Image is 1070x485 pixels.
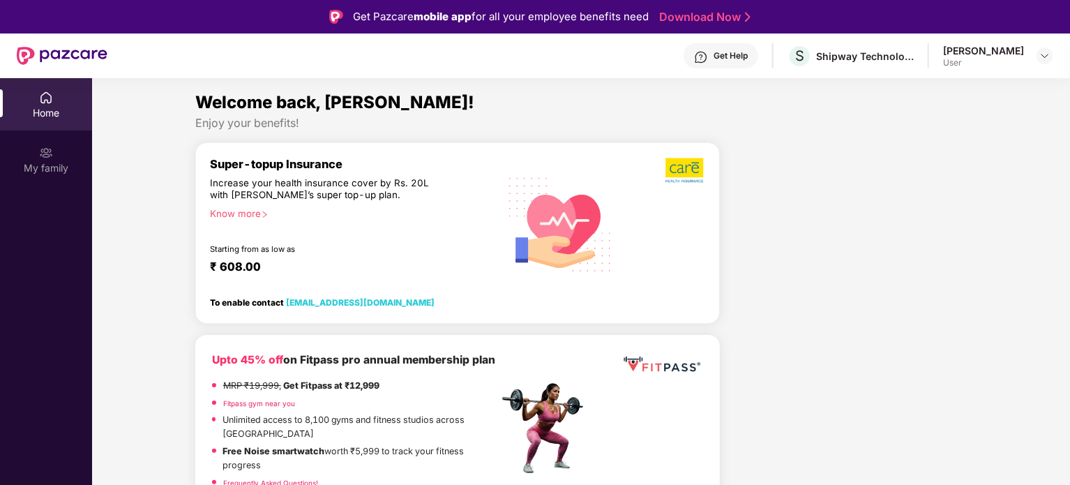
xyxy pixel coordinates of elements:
div: Shipway Technology Pvt. Ltd [816,50,914,63]
div: Increase your health insurance cover by Rs. 20L with [PERSON_NAME]’s super top-up plan. [210,177,439,202]
p: Unlimited access to 8,100 gyms and fitness studios across [GEOGRAPHIC_DATA] [223,413,499,441]
span: S [795,47,804,64]
img: New Pazcare Logo [17,47,107,65]
div: Know more [210,208,490,218]
div: Super-topup Insurance [210,157,499,171]
div: Starting from as low as [210,244,439,254]
img: Stroke [745,10,751,24]
p: worth ₹5,999 to track your fitness progress [223,445,499,472]
b: Upto 45% off [212,353,283,366]
img: b5dec4f62d2307b9de63beb79f102df3.png [665,157,705,184]
strong: Get Fitpass at ₹12,999 [283,380,379,391]
div: [PERSON_NAME] [943,44,1024,57]
div: User [943,57,1024,68]
img: svg+xml;base64,PHN2ZyB4bWxucz0iaHR0cDovL3d3dy53My5vcmcvMjAwMC9zdmciIHhtbG5zOnhsaW5rPSJodHRwOi8vd3... [499,161,623,287]
div: Get Pazcare for all your employee benefits need [353,8,649,25]
img: svg+xml;base64,PHN2ZyBpZD0iSGVscC0zMngzMiIgeG1sbnM9Imh0dHA6Ly93d3cudzMub3JnLzIwMDAvc3ZnIiB3aWR0aD... [694,50,708,64]
strong: Free Noise smartwatch [223,446,325,456]
img: Logo [329,10,343,24]
img: svg+xml;base64,PHN2ZyBpZD0iRHJvcGRvd24tMzJ4MzIiIHhtbG5zPSJodHRwOi8vd3d3LnczLm9yZy8yMDAwL3N2ZyIgd2... [1039,50,1050,61]
del: MRP ₹19,999, [223,380,281,391]
img: svg+xml;base64,PHN2ZyBpZD0iSG9tZSIgeG1sbnM9Imh0dHA6Ly93d3cudzMub3JnLzIwMDAvc3ZnIiB3aWR0aD0iMjAiIG... [39,91,53,105]
img: fppp.png [621,352,702,378]
div: To enable contact [210,297,435,307]
div: ₹ 608.00 [210,260,485,276]
b: on Fitpass pro annual membership plan [212,353,495,366]
img: fpp.png [498,380,596,477]
div: Enjoy your benefits! [195,116,967,130]
a: Download Now [659,10,746,24]
a: Fitpass gym near you [223,399,295,408]
strong: mobile app [414,10,472,23]
div: Get Help [714,50,748,61]
span: Welcome back, [PERSON_NAME]! [195,92,474,112]
img: svg+xml;base64,PHN2ZyB3aWR0aD0iMjAiIGhlaWdodD0iMjAiIHZpZXdCb3g9IjAgMCAyMCAyMCIgZmlsbD0ibm9uZSIgeG... [39,146,53,160]
span: right [261,211,269,218]
a: [EMAIL_ADDRESS][DOMAIN_NAME] [286,297,435,308]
